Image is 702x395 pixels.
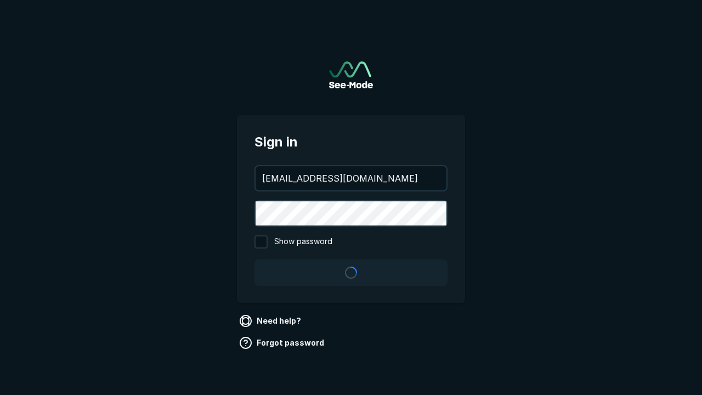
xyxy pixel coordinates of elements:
span: Sign in [254,132,448,152]
a: Need help? [237,312,305,330]
span: Show password [274,235,332,249]
input: your@email.com [256,166,446,190]
img: See-Mode Logo [329,61,373,88]
a: Forgot password [237,334,329,352]
a: Go to sign in [329,61,373,88]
